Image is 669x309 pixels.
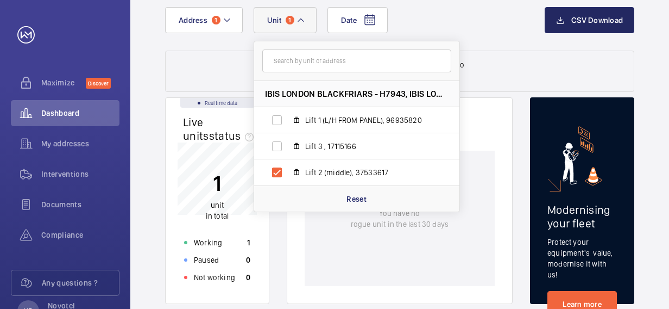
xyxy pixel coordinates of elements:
button: CSV Download [545,7,634,33]
p: You have no rogue unit in the last 30 days [351,208,449,230]
span: Any questions ? [42,277,119,288]
span: Date [341,16,357,24]
span: unit [211,201,224,209]
button: Unit1 [254,7,317,33]
p: Reset [346,194,367,205]
span: Lift 3 , 17115166 [305,141,431,152]
span: Compliance [41,230,119,240]
span: Maximize [41,77,86,88]
input: Search by unit or address [262,50,451,72]
div: Real time data [180,98,255,108]
span: Dashboard [41,108,119,119]
span: status [209,129,258,143]
p: Protect your equipment's value, modernise it with us! [547,237,617,280]
span: Lift 1 (L/H FROM PANEL), 96935820 [305,115,431,126]
img: marketing-card.svg [563,126,602,186]
span: CSV Download [571,16,623,24]
span: Lift 2 (middle), 37533617 [305,167,431,178]
h2: Live units [183,115,258,143]
span: Address [179,16,207,24]
span: My addresses [41,138,119,149]
p: 0 [246,255,250,265]
button: Address1 [165,7,243,33]
span: Documents [41,199,119,210]
h2: Modernising your fleet [547,203,617,230]
span: 1 [286,16,294,24]
button: Date [327,7,388,33]
p: Working [194,237,222,248]
p: in total [206,200,229,221]
span: Interventions [41,169,119,180]
p: 1 [247,237,250,248]
span: IBIS LONDON BLACKFRIARS - H7943, IBIS LONDON BLACKFRIARS, [STREET_ADDRESS][GEOGRAPHIC_DATA] [265,88,449,100]
p: 1 [206,170,229,197]
span: Discover [86,78,111,89]
p: Not working [194,272,235,283]
p: 0 [246,272,250,283]
span: 1 [212,16,220,24]
p: Paused [194,255,219,265]
span: Unit [267,16,281,24]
